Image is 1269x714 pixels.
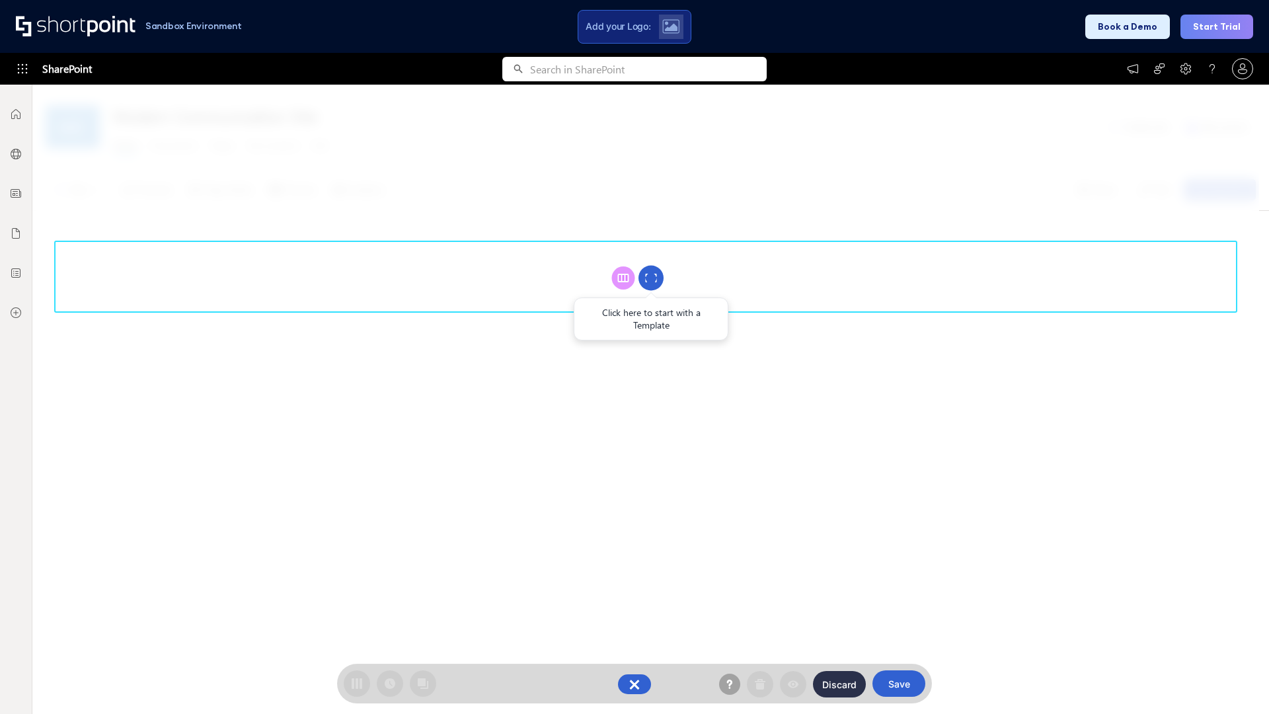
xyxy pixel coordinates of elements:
[1203,651,1269,714] iframe: Chat Widget
[145,22,242,30] h1: Sandbox Environment
[662,19,679,34] img: Upload logo
[530,57,767,81] input: Search in SharePoint
[1180,15,1253,39] button: Start Trial
[1085,15,1170,39] button: Book a Demo
[872,670,925,697] button: Save
[42,53,92,85] span: SharePoint
[813,671,866,697] button: Discard
[586,20,650,32] span: Add your Logo:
